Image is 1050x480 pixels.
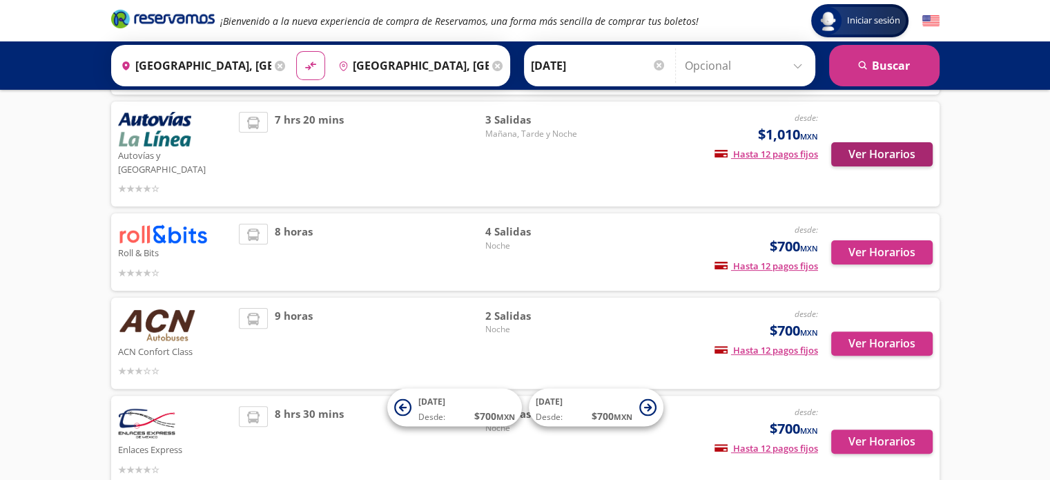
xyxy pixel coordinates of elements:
[714,260,818,272] span: Hasta 12 pagos fijos
[118,308,197,343] img: ACN Confort Class
[800,425,818,436] small: MXN
[842,14,906,28] span: Iniciar sesión
[418,411,445,423] span: Desde:
[333,48,489,83] input: Buscar Destino
[275,112,344,196] span: 7 hrs 20 mins
[770,320,818,341] span: $700
[220,15,699,28] em: ¡Bienvenido a la nueva experiencia de compra de Reservamos, una forma más sencilla de comprar tus...
[474,409,515,423] span: $ 700
[118,146,233,176] p: Autovías y [GEOGRAPHIC_DATA]
[714,442,818,454] span: Hasta 12 pagos fijos
[118,441,233,457] p: Enlaces Express
[496,412,515,422] small: MXN
[685,48,808,83] input: Opcional
[275,224,313,280] span: 8 horas
[831,240,933,265] button: Ver Horarios
[795,406,818,418] em: desde:
[118,343,233,359] p: ACN Confort Class
[485,240,582,252] span: Noche
[118,112,191,146] img: Autovías y La Línea
[115,48,271,83] input: Buscar Origen
[770,419,818,439] span: $700
[387,389,522,427] button: [DATE]Desde:$700MXN
[118,224,208,244] img: Roll & Bits
[531,48,666,83] input: Elegir Fecha
[758,124,818,145] span: $1,010
[485,308,582,324] span: 2 Salidas
[485,128,582,140] span: Mañana, Tarde y Noche
[485,112,582,128] span: 3 Salidas
[800,327,818,338] small: MXN
[485,224,582,240] span: 4 Salidas
[418,396,445,407] span: [DATE]
[614,412,632,422] small: MXN
[831,142,933,166] button: Ver Horarios
[118,406,175,441] img: Enlaces Express
[770,236,818,257] span: $700
[485,323,582,336] span: Noche
[800,131,818,142] small: MXN
[795,308,818,320] em: desde:
[714,148,818,160] span: Hasta 12 pagos fijos
[536,396,563,407] span: [DATE]
[795,112,818,124] em: desde:
[714,344,818,356] span: Hasta 12 pagos fijos
[536,411,563,423] span: Desde:
[831,430,933,454] button: Ver Horarios
[275,406,344,477] span: 8 hrs 30 mins
[831,332,933,356] button: Ver Horarios
[829,45,940,86] button: Buscar
[795,224,818,236] em: desde:
[800,243,818,253] small: MXN
[111,8,215,33] a: Brand Logo
[592,409,632,423] span: $ 700
[922,12,940,30] button: English
[485,422,582,434] span: Noche
[275,308,313,379] span: 9 horas
[111,8,215,29] i: Brand Logo
[529,389,663,427] button: [DATE]Desde:$700MXN
[118,244,233,260] p: Roll & Bits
